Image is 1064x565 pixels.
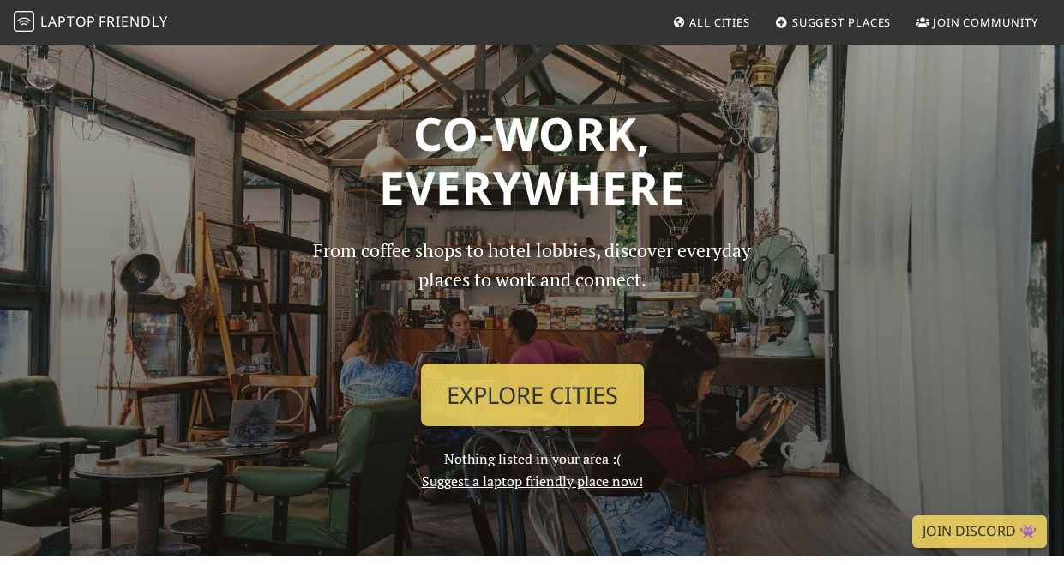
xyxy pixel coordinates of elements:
[298,236,766,350] p: From coffee shops to hotel lobbies, discover everyday places to work and connect.
[909,7,1045,38] a: Join Community
[14,8,168,38] a: LaptopFriendly LaptopFriendly
[768,7,899,38] a: Suggest Places
[422,472,643,490] a: Suggest a laptop friendly place now!
[689,15,750,30] span: All Cities
[99,12,167,31] span: Friendly
[54,106,1011,215] h1: Co-work, Everywhere
[288,236,777,492] div: Nothing listed in your area :(
[421,364,644,427] a: Explore Cities
[40,12,96,31] span: Laptop
[933,15,1038,30] span: Join Community
[665,7,757,38] a: All Cities
[792,15,892,30] span: Suggest Places
[912,515,1047,548] a: Join Discord 👾
[14,11,34,32] img: LaptopFriendly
